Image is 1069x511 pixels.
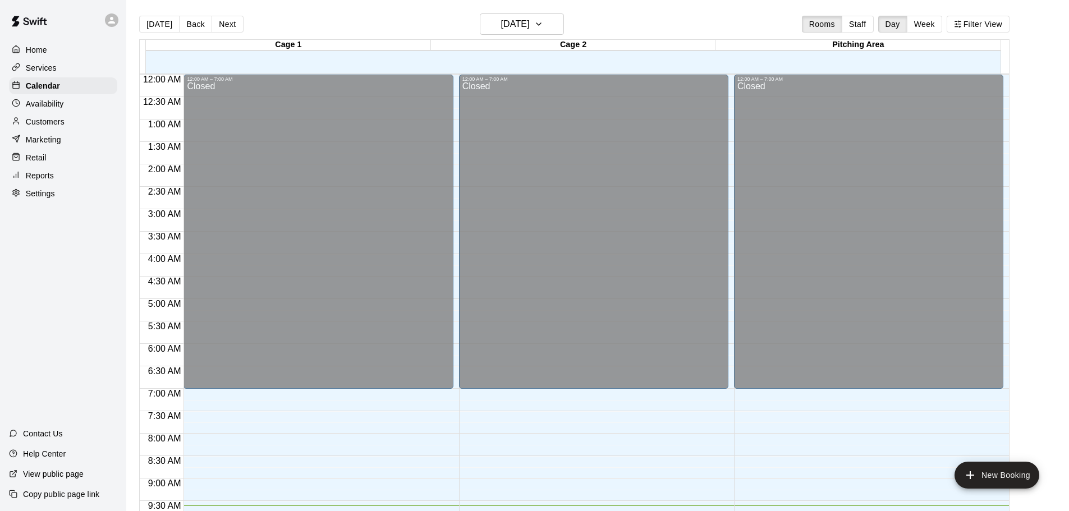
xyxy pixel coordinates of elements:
div: Pitching Area [715,40,1001,50]
a: Availability [9,95,117,112]
p: Settings [26,188,55,199]
a: Marketing [9,131,117,148]
button: Week [907,16,942,33]
p: Marketing [26,134,61,145]
span: 4:30 AM [145,277,184,286]
a: Calendar [9,77,117,94]
button: Next [212,16,243,33]
a: Customers [9,113,117,130]
span: 3:00 AM [145,209,184,219]
span: 9:30 AM [145,501,184,510]
div: Cage 1 [146,40,431,50]
span: 7:00 AM [145,389,184,398]
a: Reports [9,167,117,184]
div: 12:00 AM – 7:00 AM: Closed [183,75,453,389]
div: Cage 2 [431,40,716,50]
button: Day [878,16,907,33]
span: 12:00 AM [140,75,184,84]
div: Closed [187,82,449,393]
span: 2:30 AM [145,187,184,196]
p: Calendar [26,80,60,91]
span: 1:00 AM [145,119,184,129]
span: 5:30 AM [145,321,184,331]
span: 4:00 AM [145,254,184,264]
p: Availability [26,98,64,109]
span: 8:00 AM [145,434,184,443]
button: Rooms [802,16,842,33]
span: 6:00 AM [145,344,184,353]
a: Home [9,42,117,58]
p: Copy public page link [23,489,99,500]
button: Staff [842,16,874,33]
div: Closed [737,82,1000,393]
div: 12:00 AM – 7:00 AM [737,76,1000,82]
span: 9:00 AM [145,478,184,488]
span: 3:30 AM [145,232,184,241]
span: 1:30 AM [145,142,184,151]
p: Services [26,62,57,73]
div: Closed [462,82,725,393]
button: [DATE] [139,16,180,33]
h6: [DATE] [501,16,530,32]
p: Retail [26,152,47,163]
p: Contact Us [23,428,63,439]
div: 12:00 AM – 7:00 AM [187,76,449,82]
p: Customers [26,116,65,127]
p: Home [26,44,47,56]
span: 12:30 AM [140,97,184,107]
a: Services [9,59,117,76]
p: Help Center [23,448,66,459]
button: Filter View [947,16,1010,33]
div: 12:00 AM – 7:00 AM [462,76,725,82]
button: [DATE] [480,13,564,35]
p: View public page [23,468,84,480]
span: 2:00 AM [145,164,184,174]
button: add [955,462,1039,489]
a: Retail [9,149,117,166]
span: 8:30 AM [145,456,184,466]
span: 7:30 AM [145,411,184,421]
a: Settings [9,185,117,202]
div: 12:00 AM – 7:00 AM: Closed [459,75,728,389]
span: 5:00 AM [145,299,184,309]
div: 12:00 AM – 7:00 AM: Closed [734,75,1003,389]
button: Back [179,16,212,33]
span: 6:30 AM [145,366,184,376]
p: Reports [26,170,54,181]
